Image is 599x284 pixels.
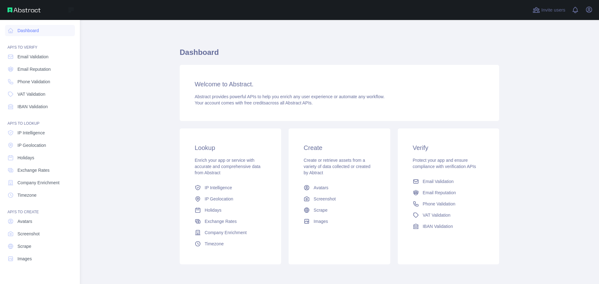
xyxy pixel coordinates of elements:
[423,190,456,196] span: Email Reputation
[17,155,34,161] span: Holidays
[17,243,31,249] span: Scrape
[5,253,75,264] a: Images
[5,127,75,138] a: IP Intelligence
[423,223,453,229] span: IBAN Validation
[17,79,50,85] span: Phone Validation
[314,218,328,224] span: Images
[304,143,375,152] h3: Create
[195,143,266,152] h3: Lookup
[5,228,75,239] a: Screenshot
[192,238,269,249] a: Timezone
[423,178,454,185] span: Email Validation
[5,101,75,112] a: IBAN Validation
[301,193,377,205] a: Screenshot
[192,216,269,227] a: Exchange Rates
[413,143,484,152] h3: Verify
[5,202,75,214] div: API'S TO CREATE
[17,167,50,173] span: Exchange Rates
[301,216,377,227] a: Images
[195,158,261,175] span: Enrich your app or service with accurate and comprehensive data from Abstract
[413,158,476,169] span: Protect your app and ensure compliance with verification APIs
[17,54,48,60] span: Email Validation
[301,182,377,193] a: Avatars
[17,256,32,262] span: Images
[195,80,484,89] h3: Welcome to Abstract.
[5,89,75,100] a: VAT Validation
[410,198,487,209] a: Phone Validation
[5,64,75,75] a: Email Reputation
[531,5,567,15] button: Invite users
[17,180,60,186] span: Company Enrichment
[7,7,41,12] img: Abstract API
[5,152,75,163] a: Holidays
[5,190,75,201] a: Timezone
[244,100,266,105] span: free credits
[5,140,75,151] a: IP Geolocation
[5,216,75,227] a: Avatars
[17,218,32,224] span: Avatars
[5,165,75,176] a: Exchange Rates
[205,207,222,213] span: Holidays
[17,130,45,136] span: IP Intelligence
[410,221,487,232] a: IBAN Validation
[314,207,327,213] span: Scrape
[314,185,328,191] span: Avatars
[423,212,450,218] span: VAT Validation
[5,25,75,36] a: Dashboard
[423,201,455,207] span: Phone Validation
[205,196,233,202] span: IP Geolocation
[5,37,75,50] div: API'S TO VERIFY
[195,94,385,99] span: Abstract provides powerful APIs to help you enrich any user experience or automate any workflow.
[17,66,51,72] span: Email Reputation
[410,176,487,187] a: Email Validation
[301,205,377,216] a: Scrape
[180,47,499,62] h1: Dashboard
[192,205,269,216] a: Holidays
[192,182,269,193] a: IP Intelligence
[17,103,48,110] span: IBAN Validation
[410,209,487,221] a: VAT Validation
[410,187,487,198] a: Email Reputation
[5,76,75,87] a: Phone Validation
[17,231,40,237] span: Screenshot
[17,142,46,148] span: IP Geolocation
[314,196,336,202] span: Screenshot
[5,177,75,188] a: Company Enrichment
[17,192,37,198] span: Timezone
[304,158,370,175] span: Create or retrieve assets from a variety of data collected or created by Abtract
[195,100,313,105] span: Your account comes with across all Abstract APIs.
[5,241,75,252] a: Scrape
[192,227,269,238] a: Company Enrichment
[205,218,237,224] span: Exchange Rates
[192,193,269,205] a: IP Geolocation
[205,229,247,236] span: Company Enrichment
[17,91,45,97] span: VAT Validation
[205,241,224,247] span: Timezone
[5,113,75,126] div: API'S TO LOOKUP
[205,185,232,191] span: IP Intelligence
[5,51,75,62] a: Email Validation
[541,7,565,14] span: Invite users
